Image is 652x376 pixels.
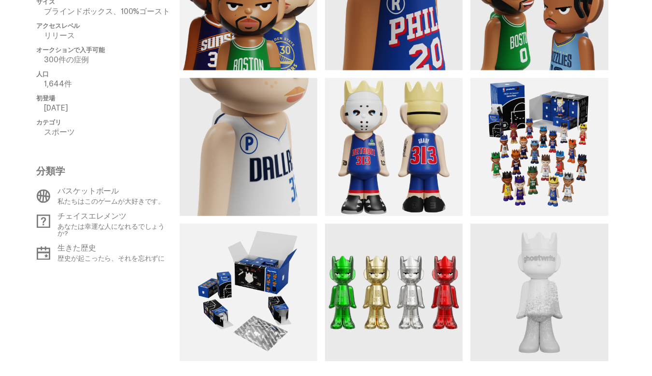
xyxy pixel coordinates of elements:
img: メディアギャラリー画像 [470,78,608,215]
font: チェイスエレメンツ [58,211,127,221]
font: 1,644件 [44,79,72,89]
font: 人口 [37,70,49,78]
font: [DATE] [44,103,68,113]
font: リリース [44,30,75,41]
font: 分類学 [37,165,65,177]
img: メディアギャラリー画像 [180,78,317,215]
font: 初登場 [37,94,56,102]
img: メディアギャラリー画像 [325,78,463,215]
img: メディアギャラリー画像 [325,223,463,361]
font: スポーツ [44,127,75,137]
font: 生きた歴史 [58,243,96,253]
font: アクセスレベル [37,22,80,30]
font: カテゴリ [37,118,61,126]
font: 歴史が起こったら、それを忘れずに [58,254,165,263]
img: メディアギャラリー画像 [470,223,608,361]
font: オークションで入手可能 [37,46,105,54]
font: バスケットボール [58,186,119,196]
font: 私たちはこのゲームが大好きです。 [58,197,165,206]
font: あなたは幸運な人になれるでしょうか? [58,222,165,237]
font: ブラインドボックス、100%ゴースト [44,6,170,16]
font: 300件の症例 [44,55,89,65]
img: メディアギャラリー画像 [180,223,317,361]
